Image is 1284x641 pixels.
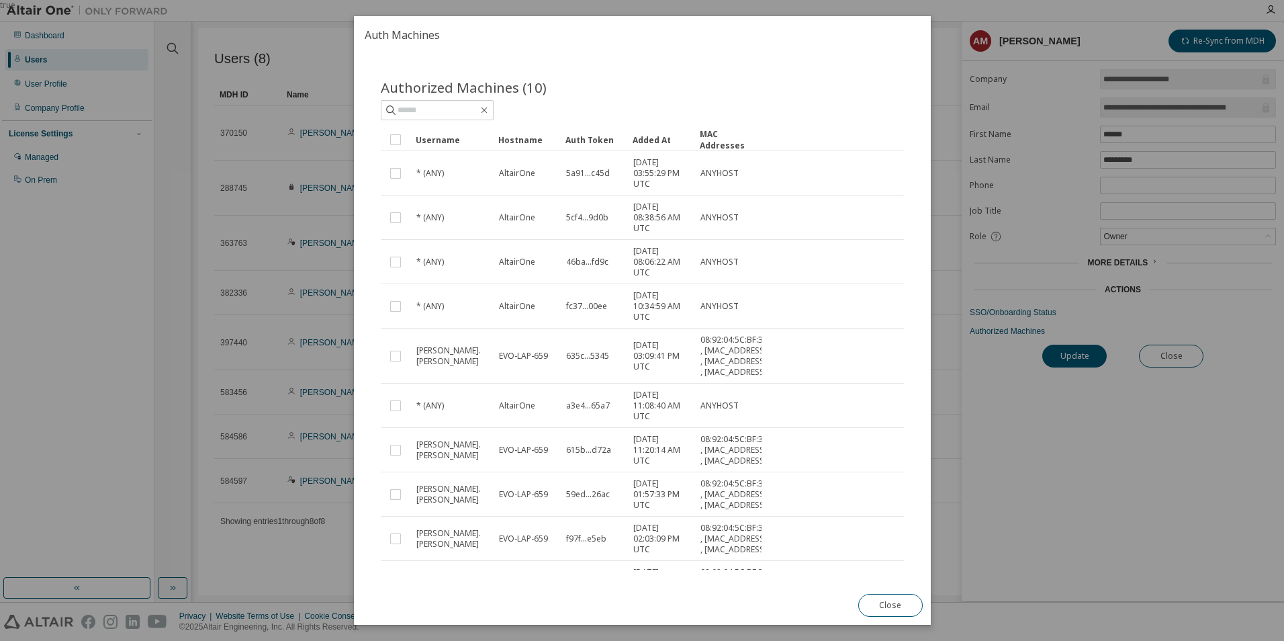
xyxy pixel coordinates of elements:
[700,400,738,411] span: ANYHOST
[498,445,547,456] span: EVO-LAP-659
[700,212,738,223] span: ANYHOST
[354,16,931,54] h2: Auth Machines
[416,257,444,267] span: * (ANY)
[498,257,535,267] span: AltairOne
[700,478,768,511] span: 08:92:04:5C:BF:3B , [MAC_ADDRESS] , [MAC_ADDRESS]
[416,484,487,505] span: [PERSON_NAME].[PERSON_NAME]
[700,257,738,267] span: ANYHOST
[565,400,609,411] span: a3e4...65a7
[565,489,609,500] span: 59ed...26ac
[416,168,444,179] span: * (ANY)
[565,212,608,223] span: 5cf4...9d0b
[633,290,688,323] span: [DATE] 10:34:59 AM UTC
[498,168,535,179] span: AltairOne
[565,445,610,456] span: 615b...d72a
[633,434,688,466] span: [DATE] 11:20:14 AM UTC
[632,129,688,151] div: Added At
[700,523,768,555] span: 08:92:04:5C:BF:3B , [MAC_ADDRESS] , [MAC_ADDRESS]
[565,129,621,151] div: Auth Token
[565,301,606,312] span: fc37...00ee
[633,340,688,372] span: [DATE] 03:09:41 PM UTC
[565,351,608,361] span: 635c...5345
[498,301,535,312] span: AltairOne
[416,439,487,461] span: [PERSON_NAME].[PERSON_NAME]
[699,128,755,151] div: MAC Addresses
[700,168,738,179] span: ANYHOST
[565,168,609,179] span: 5a91...c45d
[633,478,688,511] span: [DATE] 01:57:33 PM UTC
[565,533,606,544] span: f97f...e5eb
[633,202,688,234] span: [DATE] 08:38:56 AM UTC
[633,567,688,599] span: [DATE] 09:52:17 AM UTC
[700,335,768,378] span: 08:92:04:5C:BF:3B , [MAC_ADDRESS] , [MAC_ADDRESS] , [MAC_ADDRESS]
[498,129,554,151] div: Hostname
[498,212,535,223] span: AltairOne
[565,257,608,267] span: 46ba...fd9c
[498,489,547,500] span: EVO-LAP-659
[633,246,688,278] span: [DATE] 08:06:22 AM UTC
[416,212,444,223] span: * (ANY)
[498,351,547,361] span: EVO-LAP-659
[700,301,738,312] span: ANYHOST
[498,400,535,411] span: AltairOne
[633,157,688,189] span: [DATE] 03:55:29 PM UTC
[381,78,547,97] span: Authorized Machines (10)
[633,523,688,555] span: [DATE] 02:03:09 PM UTC
[416,301,444,312] span: * (ANY)
[416,345,487,367] span: [PERSON_NAME].[PERSON_NAME]
[416,528,487,550] span: [PERSON_NAME].[PERSON_NAME]
[416,129,488,151] div: Username
[700,434,768,466] span: 08:92:04:5C:BF:3B , [MAC_ADDRESS] , [MAC_ADDRESS]
[498,533,547,544] span: EVO-LAP-659
[858,594,922,617] button: Close
[700,567,768,599] span: 08:92:04:5C:BF:3B , [MAC_ADDRESS] , [MAC_ADDRESS]
[416,400,444,411] span: * (ANY)
[633,390,688,422] span: [DATE] 11:08:40 AM UTC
